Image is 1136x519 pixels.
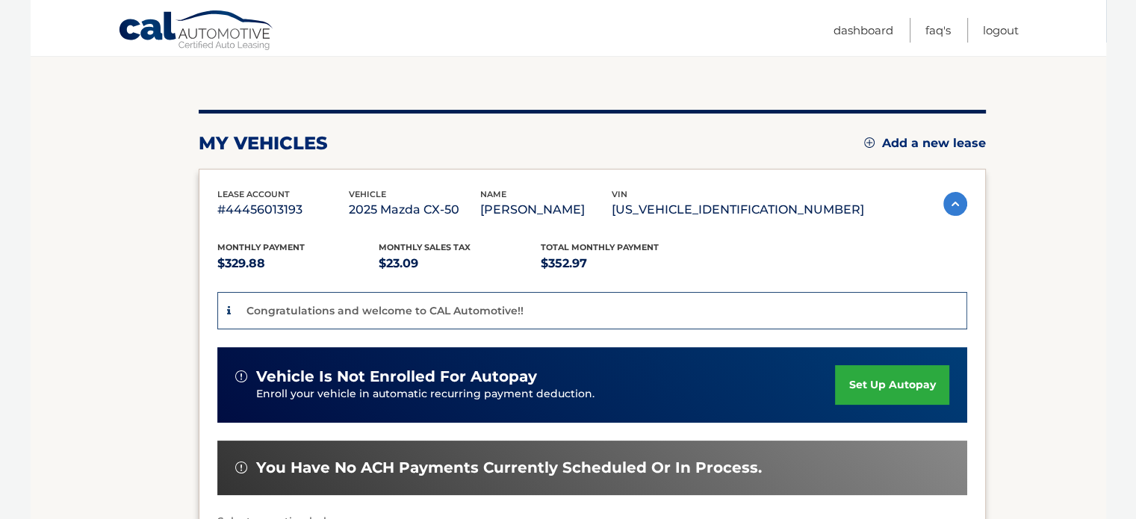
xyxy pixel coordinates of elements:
span: Monthly Payment [217,242,305,252]
a: Logout [983,18,1019,43]
img: alert-white.svg [235,461,247,473]
a: Add a new lease [864,136,986,151]
a: FAQ's [925,18,951,43]
img: alert-white.svg [235,370,247,382]
a: Cal Automotive [118,10,275,53]
p: $23.09 [379,253,541,274]
a: set up autopay [835,365,949,405]
p: [PERSON_NAME] [480,199,612,220]
span: vehicle [349,189,386,199]
img: accordion-active.svg [943,192,967,216]
span: name [480,189,506,199]
h2: my vehicles [199,132,328,155]
p: $329.88 [217,253,379,274]
span: Monthly sales Tax [379,242,471,252]
a: Dashboard [834,18,893,43]
p: $352.97 [541,253,703,274]
img: add.svg [864,137,875,148]
p: Congratulations and welcome to CAL Automotive!! [246,304,524,317]
span: lease account [217,189,290,199]
p: #44456013193 [217,199,349,220]
p: Enroll your vehicle in automatic recurring payment deduction. [256,386,836,403]
span: vehicle is not enrolled for autopay [256,367,537,386]
p: [US_VEHICLE_IDENTIFICATION_NUMBER] [612,199,864,220]
span: Total Monthly Payment [541,242,659,252]
p: 2025 Mazda CX-50 [349,199,480,220]
span: You have no ACH payments currently scheduled or in process. [256,459,762,477]
span: vin [612,189,627,199]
